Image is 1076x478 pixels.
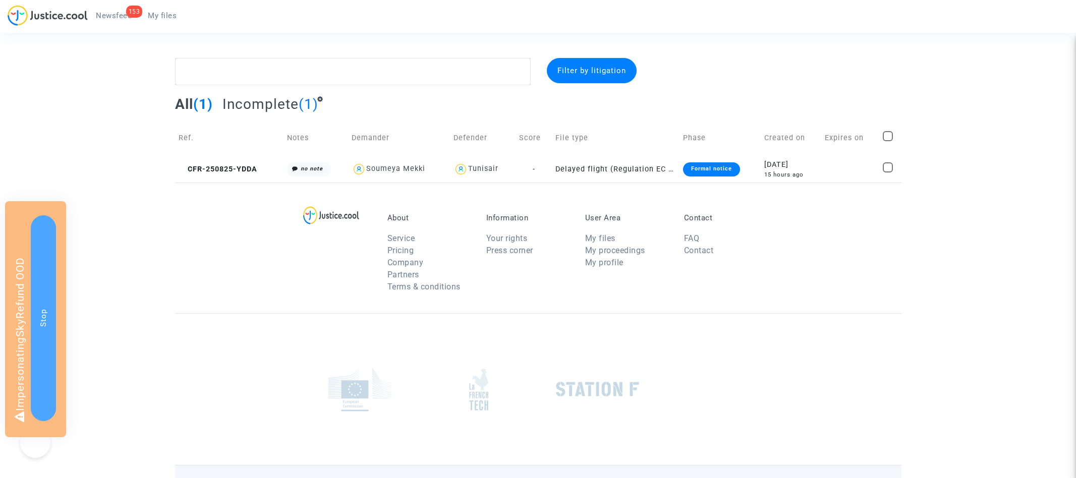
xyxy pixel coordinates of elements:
p: Information [486,213,570,222]
span: - [533,165,535,173]
img: jc-logo.svg [8,5,88,26]
span: CFR-250825-YDDA [179,165,257,173]
p: About [387,213,471,222]
td: Delayed flight (Regulation EC 261/2004) [552,156,679,183]
span: Stop [39,309,48,327]
div: Formal notice [683,162,740,176]
img: stationf.png [556,382,639,397]
a: FAQ [684,233,700,243]
iframe: Help Scout Beacon - Open [20,428,50,458]
span: All [175,96,193,112]
img: icon-user.svg [454,162,468,176]
div: [DATE] [764,159,818,170]
span: (1) [193,96,213,112]
a: My proceedings [585,246,645,255]
a: My files [585,233,615,243]
img: french_tech.png [469,368,488,411]
a: Pricing [387,246,414,255]
div: 15 hours ago [764,170,818,179]
a: Press corner [486,246,533,255]
td: File type [552,120,679,156]
p: Contact [684,213,768,222]
a: 153Newsfeed [88,8,140,23]
span: Filter by litigation [557,66,626,75]
td: Expires on [821,120,879,156]
td: Created on [761,120,821,156]
td: Demander [348,120,450,156]
a: My profile [585,258,624,267]
div: Tunisair [468,164,498,173]
i: no note [301,165,323,172]
a: My files [140,8,185,23]
a: Terms & conditions [387,282,461,291]
span: Incomplete [222,96,299,112]
img: logo-lg.svg [303,206,359,224]
td: Score [516,120,552,156]
a: Contact [684,246,714,255]
td: Notes [284,120,348,156]
span: Newsfeed [96,11,132,20]
div: 153 [126,6,143,18]
img: europe_commision.png [328,368,391,411]
a: Partners [387,270,419,279]
a: Service [387,233,415,243]
img: icon-user.svg [352,162,366,176]
p: User Area [585,213,669,222]
button: Stop [31,215,56,421]
div: Impersonating [5,201,66,437]
div: Soumeya Mekki [366,164,425,173]
td: Defender [450,120,516,156]
span: My files [148,11,177,20]
a: Company [387,258,424,267]
td: Ref. [175,120,284,156]
a: Your rights [486,233,528,243]
span: (1) [299,96,318,112]
td: Phase [679,120,761,156]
